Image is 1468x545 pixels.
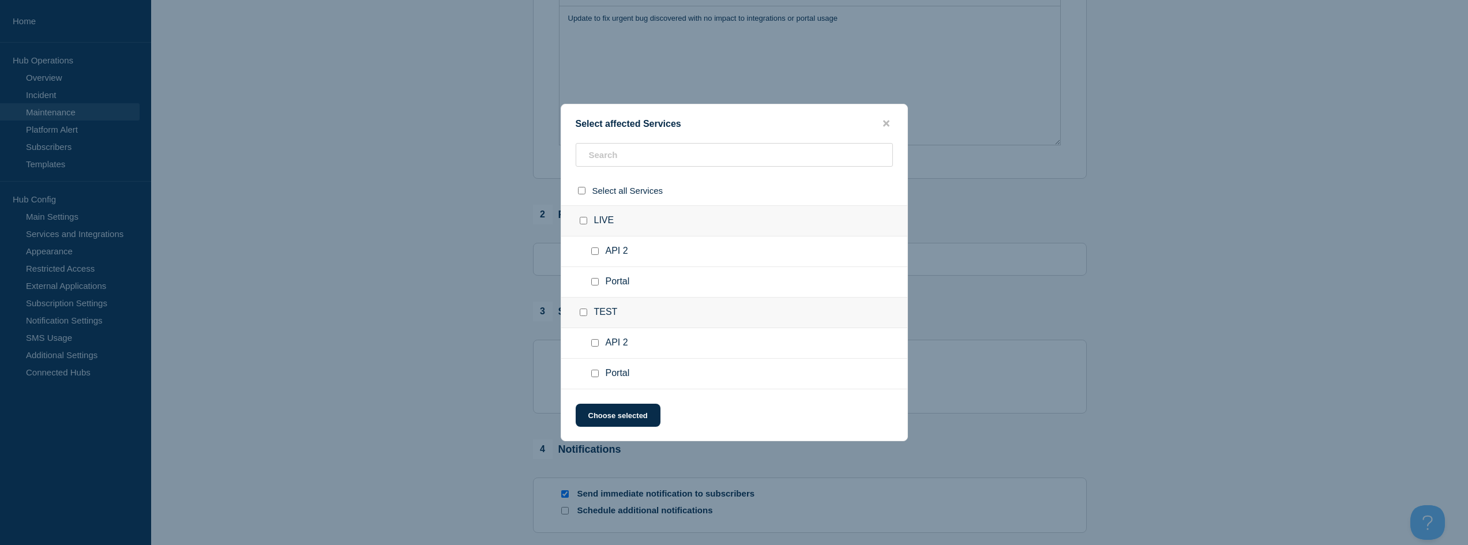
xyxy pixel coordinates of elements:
input: TEST checkbox [580,309,587,316]
input: API 2 checkbox [591,339,599,347]
div: Select affected Services [561,118,907,129]
span: Portal [606,276,630,288]
input: Search [576,143,893,167]
input: Portal checkbox [591,278,599,285]
span: API 2 [606,246,628,257]
button: close button [880,118,893,129]
div: LIVE [561,205,907,236]
span: API 2 [606,337,628,349]
span: Select all Services [592,186,663,196]
span: Portal [606,368,630,379]
input: API 2 checkbox [591,247,599,255]
input: Portal checkbox [591,370,599,377]
input: select all checkbox [578,187,585,194]
button: Choose selected [576,404,660,427]
input: LIVE checkbox [580,217,587,224]
div: TEST [561,298,907,328]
